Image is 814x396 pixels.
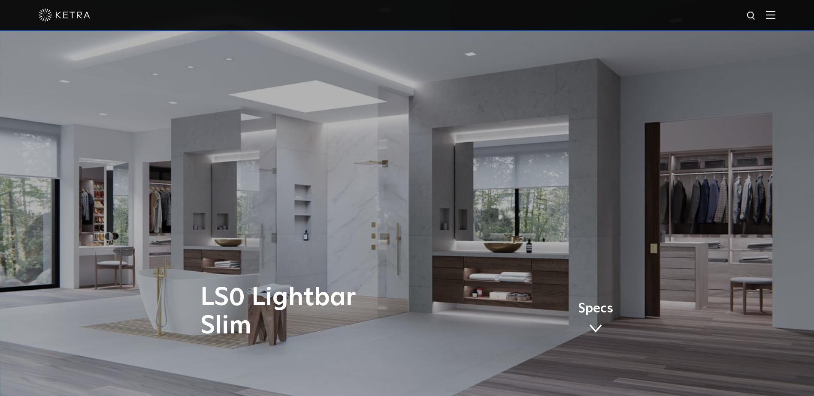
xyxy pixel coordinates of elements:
[578,303,613,336] a: Specs
[200,284,443,340] h1: LS0 Lightbar Slim
[578,303,613,315] span: Specs
[746,11,757,21] img: search icon
[39,9,90,21] img: ketra-logo-2019-white
[766,11,775,19] img: Hamburger%20Nav.svg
